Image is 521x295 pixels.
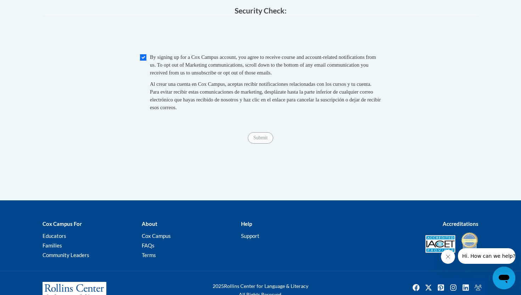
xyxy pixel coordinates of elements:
[248,132,273,144] input: Submit
[425,235,455,253] img: Accredited IACET® Provider
[43,242,62,249] a: Families
[458,248,515,264] iframe: Message from company
[423,282,434,293] a: Twitter
[150,81,381,110] span: Al crear una cuenta en Cox Campus, aceptas recibir notificaciones relacionadas con los cursos y t...
[441,250,455,264] iframe: Close message
[150,54,376,76] span: By signing up for a Cox Campus account, you agree to receive course and account-related notificat...
[461,232,478,256] img: IDA® Accredited
[142,242,155,249] a: FAQs
[43,233,66,239] a: Educators
[423,282,434,293] img: Twitter icon
[241,221,252,227] b: Help
[493,267,515,289] iframe: Button to launch messaging window
[235,6,287,15] span: Security Check:
[43,221,82,227] b: Cox Campus For
[213,283,224,289] span: 2025
[448,282,459,293] img: Instagram icon
[142,221,157,227] b: About
[448,282,459,293] a: Instagram
[472,282,484,293] a: Facebook Group
[410,282,422,293] img: Facebook icon
[460,282,471,293] img: LinkedIn icon
[443,221,478,227] b: Accreditations
[142,252,156,258] a: Terms
[460,282,471,293] a: Linkedin
[435,282,447,293] img: Pinterest icon
[241,233,259,239] a: Support
[410,282,422,293] a: Facebook
[142,233,171,239] a: Cox Campus
[43,252,89,258] a: Community Leaders
[435,282,447,293] a: Pinterest
[207,22,314,50] iframe: reCAPTCHA
[472,282,484,293] img: Facebook group icon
